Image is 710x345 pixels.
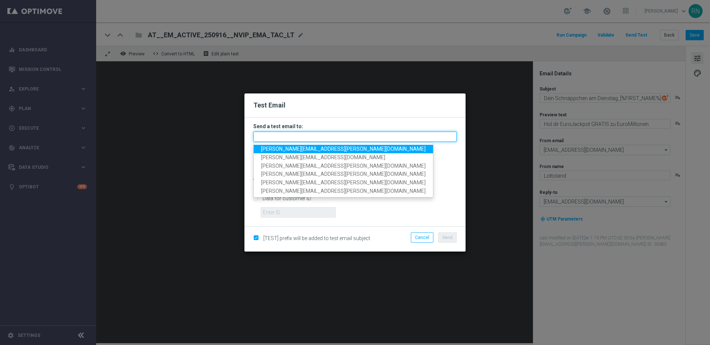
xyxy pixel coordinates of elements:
button: Cancel [411,232,433,243]
h2: Test Email [253,101,457,110]
span: [PERSON_NAME][EMAIL_ADDRESS][DOMAIN_NAME] [261,154,385,160]
span: [PERSON_NAME][EMAIL_ADDRESS][PERSON_NAME][DOMAIN_NAME] [261,180,426,185]
span: [PERSON_NAME][EMAIL_ADDRESS][PERSON_NAME][DOMAIN_NAME] [261,188,426,194]
h3: Send a test email to: [253,123,457,130]
input: Enter ID [261,207,336,218]
a: [PERSON_NAME][EMAIL_ADDRESS][PERSON_NAME][DOMAIN_NAME] [254,145,433,153]
button: Send [438,232,457,243]
a: [PERSON_NAME][EMAIL_ADDRESS][DOMAIN_NAME] [254,153,433,162]
span: [PERSON_NAME][EMAIL_ADDRESS][PERSON_NAME][DOMAIN_NAME] [261,171,426,177]
a: [PERSON_NAME][EMAIL_ADDRESS][PERSON_NAME][DOMAIN_NAME] [254,170,433,178]
a: [PERSON_NAME][EMAIL_ADDRESS][PERSON_NAME][DOMAIN_NAME] [254,187,433,195]
a: [PERSON_NAME][EMAIL_ADDRESS][PERSON_NAME][DOMAIN_NAME] [254,178,433,187]
span: [TEST] prefix will be added to test email subject [263,235,370,241]
span: Send [442,235,453,240]
span: [PERSON_NAME][EMAIL_ADDRESS][PERSON_NAME][DOMAIN_NAME] [261,163,426,168]
a: [PERSON_NAME][EMAIL_ADDRESS][PERSON_NAME][DOMAIN_NAME] [254,161,433,170]
span: [PERSON_NAME][EMAIL_ADDRESS][PERSON_NAME][DOMAIN_NAME] [261,146,426,152]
